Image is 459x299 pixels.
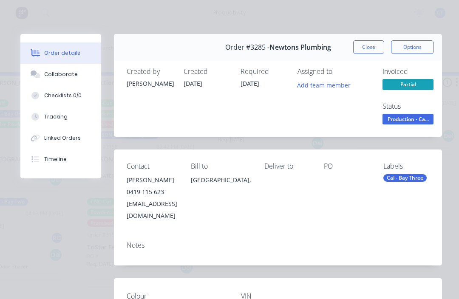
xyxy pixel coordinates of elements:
button: Production - Ca... [382,114,433,127]
button: Collaborate [20,64,101,85]
button: Linked Orders [20,127,101,149]
button: Options [391,40,433,54]
div: Deliver to [264,162,310,170]
div: Order details [44,49,80,57]
button: Timeline [20,149,101,170]
div: Notes [127,241,429,249]
button: Close [353,40,384,54]
button: Checklists 0/0 [20,85,101,106]
div: 0419 115 623 [127,186,177,198]
div: Tracking [44,113,68,121]
span: [DATE] [184,79,202,87]
div: Created [184,68,230,76]
button: Add team member [293,79,355,90]
div: Linked Orders [44,134,81,142]
div: Required [241,68,287,76]
span: Partial [382,79,433,90]
button: Order details [20,42,101,64]
div: Assigned to [297,68,382,76]
div: Invoiced [382,68,446,76]
div: [PERSON_NAME]0419 115 623[EMAIL_ADDRESS][DOMAIN_NAME] [127,174,177,222]
div: [GEOGRAPHIC_DATA], [191,174,251,186]
div: [PERSON_NAME] [127,174,177,186]
div: Timeline [44,155,67,163]
div: Created by [127,68,173,76]
div: Checklists 0/0 [44,92,82,99]
div: Contact [127,162,177,170]
span: Newtons Plumbing [269,43,331,51]
div: Collaborate [44,71,78,78]
div: [EMAIL_ADDRESS][DOMAIN_NAME] [127,198,177,222]
button: Add team member [297,79,355,90]
span: Order #3285 - [225,43,269,51]
span: [DATE] [241,79,259,87]
button: Tracking [20,106,101,127]
div: Status [382,102,446,110]
div: Bill to [191,162,251,170]
div: [GEOGRAPHIC_DATA], [191,174,251,201]
div: PO [324,162,370,170]
div: Cal - Bay Three [383,174,427,182]
div: [PERSON_NAME] [127,79,173,88]
div: Labels [383,162,429,170]
span: Production - Ca... [382,114,433,124]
